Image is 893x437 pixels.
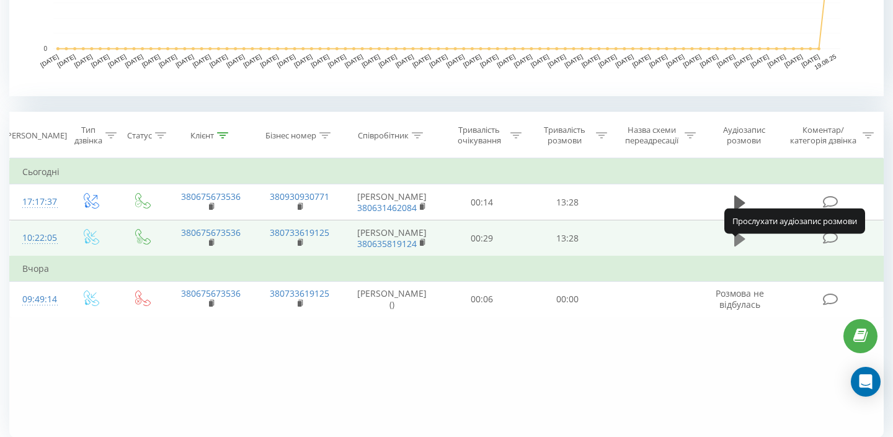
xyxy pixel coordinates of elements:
[22,190,52,214] div: 17:17:37
[750,53,770,68] text: [DATE]
[710,125,778,146] div: Аудіозапис розмови
[631,53,652,68] text: [DATE]
[39,53,60,68] text: [DATE]
[440,281,525,317] td: 00:06
[73,53,94,68] text: [DATE]
[525,184,610,220] td: 13:28
[800,53,820,68] text: [DATE]
[344,281,440,317] td: [PERSON_NAME] ()
[614,53,634,68] text: [DATE]
[851,367,881,397] div: Open Intercom Messenger
[344,184,440,220] td: [PERSON_NAME]
[259,53,280,68] text: [DATE]
[428,53,448,68] text: [DATE]
[716,287,764,310] span: Розмова не відбулась
[813,53,838,71] text: 19.08.25
[530,53,550,68] text: [DATE]
[127,130,152,141] div: Статус
[74,125,102,146] div: Тип дзвінка
[22,226,52,250] div: 10:22:05
[276,53,296,68] text: [DATE]
[513,53,533,68] text: [DATE]
[525,220,610,257] td: 13:28
[732,53,753,68] text: [DATE]
[4,130,67,141] div: [PERSON_NAME]
[43,45,47,52] text: 0
[327,53,347,68] text: [DATE]
[181,191,241,202] a: 380675673536
[181,287,241,299] a: 380675673536
[724,209,865,233] div: Прослухати аудіозапис розмови
[107,53,127,68] text: [DATE]
[597,53,618,68] text: [DATE]
[124,53,144,68] text: [DATE]
[358,130,409,141] div: Співробітник
[181,227,241,238] a: 380675673536
[344,220,440,257] td: [PERSON_NAME]
[270,287,329,299] a: 380733619125
[766,53,787,68] text: [DATE]
[621,125,682,146] div: Назва схеми переадресації
[357,238,417,250] a: 380635819124
[479,53,499,68] text: [DATE]
[344,53,364,68] text: [DATE]
[293,53,313,68] text: [DATE]
[225,53,246,68] text: [DATE]
[265,130,316,141] div: Бізнес номер
[648,53,669,68] text: [DATE]
[716,53,736,68] text: [DATE]
[310,53,331,68] text: [DATE]
[242,53,263,68] text: [DATE]
[360,53,381,68] text: [DATE]
[462,53,482,68] text: [DATE]
[270,227,329,238] a: 380733619125
[546,53,567,68] text: [DATE]
[90,53,110,68] text: [DATE]
[208,53,229,68] text: [DATE]
[22,287,52,312] div: 09:49:14
[270,191,329,202] a: 380930930771
[440,220,525,257] td: 00:29
[536,125,593,146] div: Тривалість розмови
[783,53,804,68] text: [DATE]
[440,184,525,220] td: 00:14
[411,53,432,68] text: [DATE]
[564,53,584,68] text: [DATE]
[174,53,195,68] text: [DATE]
[580,53,601,68] text: [DATE]
[682,53,703,68] text: [DATE]
[141,53,161,68] text: [DATE]
[378,53,398,68] text: [DATE]
[357,202,417,214] a: 380631462084
[158,53,178,68] text: [DATE]
[190,130,214,141] div: Клієнт
[10,160,884,184] td: Сьогодні
[56,53,77,68] text: [DATE]
[10,256,884,281] td: Вчора
[451,125,508,146] div: Тривалість очікування
[496,53,517,68] text: [DATE]
[699,53,719,68] text: [DATE]
[445,53,466,68] text: [DATE]
[394,53,415,68] text: [DATE]
[525,281,610,317] td: 00:00
[665,53,685,68] text: [DATE]
[192,53,212,68] text: [DATE]
[787,125,860,146] div: Коментар/категорія дзвінка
